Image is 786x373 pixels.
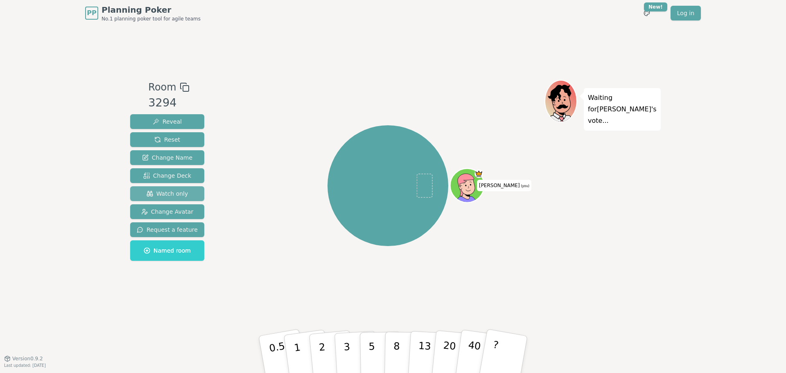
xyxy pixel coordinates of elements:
span: No.1 planning poker tool for agile teams [102,16,201,22]
span: Reset [154,136,180,144]
div: 3294 [148,95,189,111]
button: Change Name [130,150,204,165]
a: PPPlanning PokerNo.1 planning poker tool for agile teams [85,4,201,22]
span: PP [87,8,96,18]
span: Request a feature [137,226,198,234]
button: Request a feature [130,222,204,237]
button: Click to change your avatar [451,170,483,201]
span: (you) [520,184,530,188]
span: Change Name [142,154,192,162]
button: Named room [130,240,204,261]
button: Change Deck [130,168,204,183]
span: Named room [144,246,191,255]
span: Watch only [147,190,188,198]
button: New! [639,6,654,20]
span: Change Avatar [141,208,194,216]
span: Change Deck [143,172,191,180]
span: Room [148,80,176,95]
p: Waiting for [PERSON_NAME] 's vote... [588,92,657,127]
button: Version0.9.2 [4,355,43,362]
span: Planning Poker [102,4,201,16]
span: Version 0.9.2 [12,355,43,362]
button: Watch only [130,186,204,201]
span: Click to change your name [477,180,531,191]
button: Change Avatar [130,204,204,219]
div: New! [644,2,667,11]
button: Reveal [130,114,204,129]
a: Log in [671,6,701,20]
span: Laura is the host [474,170,483,178]
span: Last updated: [DATE] [4,363,46,368]
button: Reset [130,132,204,147]
span: Reveal [153,118,182,126]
